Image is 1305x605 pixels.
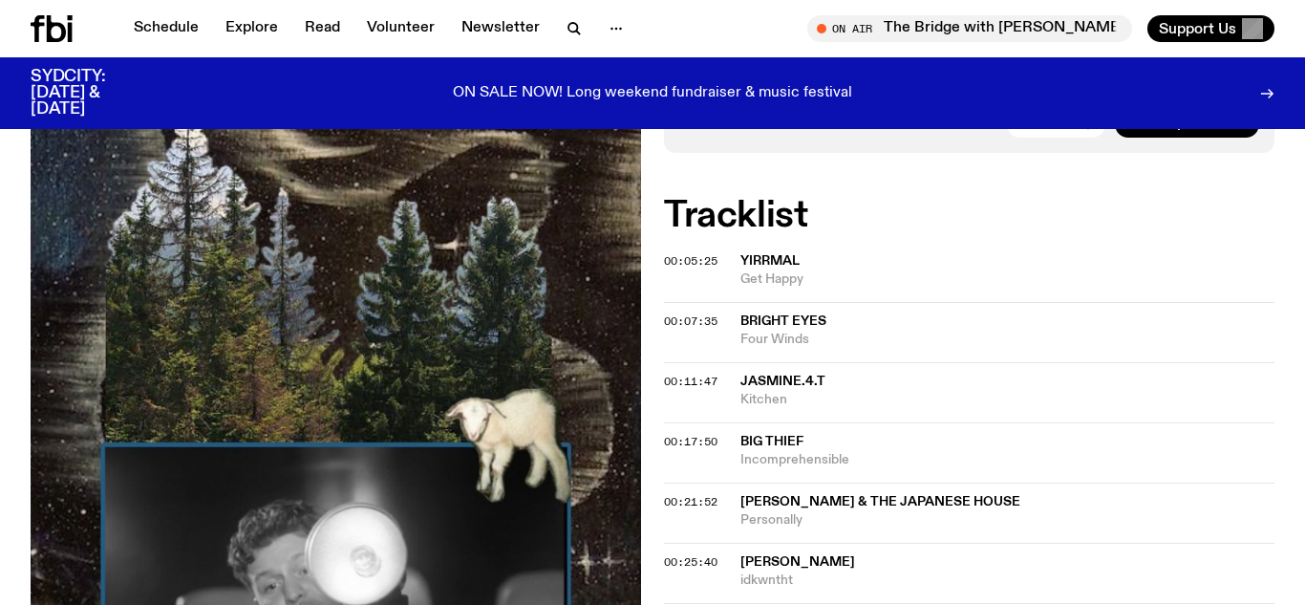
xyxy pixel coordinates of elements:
span: Kitchen [740,391,1274,409]
span: Support Us [1159,20,1236,37]
button: Support Us [1147,15,1274,42]
span: jasmine.4.t [740,375,825,388]
span: [PERSON_NAME] [740,555,855,569]
span: 00:25:40 [664,554,717,570]
span: Yirrmal [740,254,800,268]
span: 00:05:25 [664,253,717,269]
a: Volunteer [355,15,446,42]
span: Get Happy [740,270,1274,289]
p: ON SALE NOW! Long weekend fundraiser & music festival [453,85,852,102]
span: Bright Eyes [740,314,826,328]
span: idkwntht [740,572,1274,590]
button: 00:07:35 [664,316,717,327]
button: 00:11:47 [664,377,717,387]
span: [PERSON_NAME] & The Japanese House [740,495,1020,508]
button: 00:17:50 [664,437,717,447]
span: 00:07:35 [664,313,717,329]
h2: Tracklist [664,199,1274,233]
button: 00:05:25 [664,256,717,267]
a: Newsletter [450,15,551,42]
span: Four Winds [740,331,1274,349]
button: On AirThe Bridge with [PERSON_NAME] ପ꒰ ˶• ༝ •˶꒱ଓ Interview w/[PERSON_NAME] [807,15,1132,42]
span: 00:17:50 [664,434,717,449]
h3: SYDCITY: [DATE] & [DATE] [31,69,153,118]
button: 00:21:52 [664,497,717,508]
span: Personally [740,511,1274,529]
a: Explore [214,15,289,42]
a: Schedule [122,15,210,42]
span: Big Thief [740,435,803,448]
button: 00:25:40 [664,557,717,568]
span: Incomprehensible [740,451,1274,469]
span: 00:11:47 [664,374,717,389]
a: Read [293,15,352,42]
span: 00:21:52 [664,494,717,509]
